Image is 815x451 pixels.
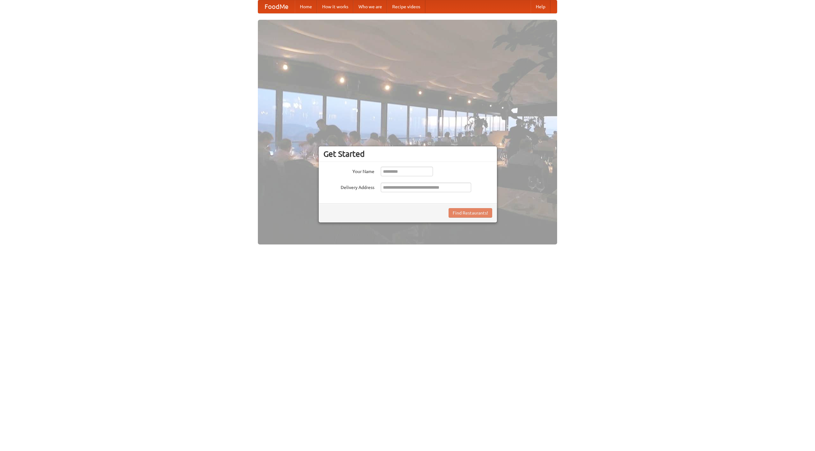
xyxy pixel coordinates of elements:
button: Find Restaurants! [449,208,492,218]
a: Recipe videos [387,0,425,13]
h3: Get Started [323,149,492,159]
a: Who we are [353,0,387,13]
a: Home [295,0,317,13]
a: FoodMe [258,0,295,13]
label: Your Name [323,167,374,175]
a: How it works [317,0,353,13]
label: Delivery Address [323,183,374,191]
a: Help [531,0,550,13]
